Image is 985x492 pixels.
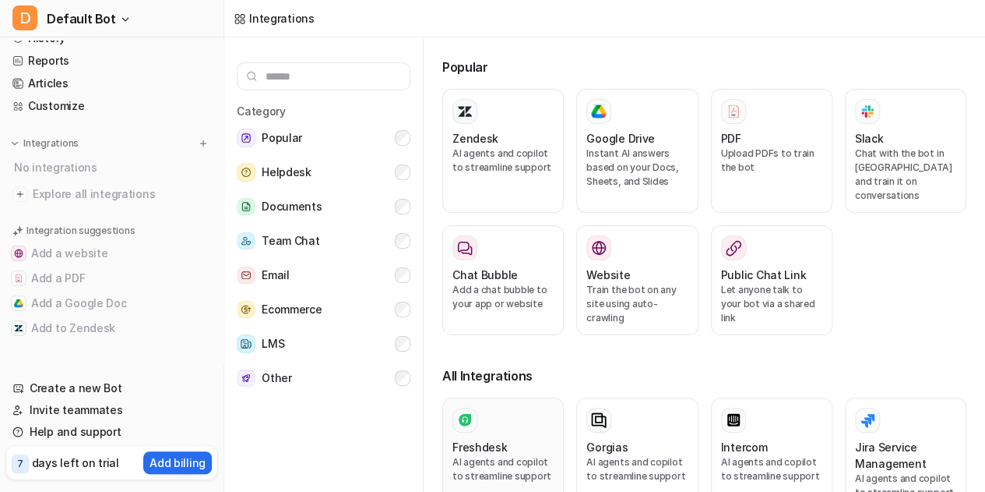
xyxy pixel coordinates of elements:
[721,267,807,283] h3: Public Chat Link
[237,334,255,353] img: LMS
[237,328,410,359] button: LMSLMS
[442,225,564,335] button: Chat BubbleAdd a chat bubble to your app or website
[711,89,832,213] button: PDFPDFUpload PDFs to train the bot
[262,163,311,182] span: Helpdesk
[6,50,217,72] a: Reports
[586,130,655,147] h3: Google Drive
[237,260,410,291] button: EmailEmail
[591,104,607,119] img: Google Drive
[721,283,822,325] p: Let anyone talk to your bot via a shared link
[586,267,630,283] h3: Website
[855,130,884,147] h3: Slack
[237,225,410,257] button: Team ChatTeam Chat
[237,267,255,285] img: Email
[452,455,554,483] p: AI agents and copilot to streamline support
[855,439,956,472] h3: Jira Service Management
[14,274,23,283] img: Add a PDF
[721,147,822,175] p: Upload PDFs to train the bot
[586,283,688,325] p: Train the bot on any site using auto-crawling
[237,103,410,119] h5: Category
[262,129,302,147] span: Popular
[23,137,79,150] p: Integrations
[855,147,956,203] p: Chat with the bot in [GEOGRAPHIC_DATA] and train it on conversations
[12,5,37,30] span: D
[6,291,217,316] button: Add a Google DocAdd a Google Doc
[237,370,255,388] img: Other
[150,455,206,471] p: Add billing
[262,197,322,216] span: Documents
[234,10,315,27] a: Integrations
[12,186,28,202] img: explore all integrations
[721,455,822,483] p: AI agents and copilot to streamline support
[6,183,217,205] a: Explore all integrations
[711,225,832,335] button: Public Chat LinkLet anyone talk to your bot via a shared link
[14,299,23,308] img: Add a Google Doc
[452,267,518,283] h3: Chat Bubble
[721,439,768,455] h3: Intercom
[262,300,322,319] span: Ecommerce
[249,10,315,27] div: Integrations
[262,334,284,353] span: LMS
[237,122,410,154] button: PopularPopular
[845,89,966,213] button: SlackSlackChat with the bot in [GEOGRAPHIC_DATA] and train it on conversations
[442,89,564,213] button: ZendeskAI agents and copilot to streamline support
[6,399,217,421] a: Invite teammates
[576,89,698,213] button: Google DriveGoogle DriveInstant AI answers based on your Docs, Sheets, and Slides
[442,366,966,385] h3: All Integrations
[721,130,741,147] h3: PDF
[32,455,119,471] p: days left on trial
[237,232,255,250] img: Team Chat
[6,421,217,443] a: Help and support
[237,191,410,222] button: DocumentsDocuments
[6,377,217,399] a: Create a new Bot
[14,249,23,258] img: Add a website
[237,294,410,325] button: EcommerceEcommerce
[6,241,217,266] button: Add a websiteAdd a website
[586,147,688,189] p: Instant AI answers based on your Docs, Sheets, and Slides
[591,240,607,256] img: Website
[237,157,410,188] button: HelpdeskHelpdesk
[237,198,255,216] img: Documents
[6,136,83,151] button: Integrations
[452,147,554,175] p: AI agents and copilot to streamline support
[262,266,290,285] span: Email
[586,439,628,455] h3: Gorgias
[6,316,217,341] button: Add to ZendeskAdd to Zendesk
[6,266,217,291] button: Add a PDFAdd a PDF
[6,95,217,117] a: Customize
[14,324,23,333] img: Add to Zendesk
[860,102,875,120] img: Slack
[452,130,498,147] h3: Zendesk
[237,129,255,147] img: Popular
[442,58,966,76] h3: Popular
[143,451,212,474] button: Add billing
[26,224,135,238] p: Integration suggestions
[237,363,410,394] button: OtherOther
[17,457,23,471] p: 7
[9,138,20,149] img: expand menu
[262,232,319,250] span: Team Chat
[726,104,741,119] img: PDF
[576,225,698,335] button: WebsiteWebsiteTrain the bot on any site using auto-crawling
[452,439,507,455] h3: Freshdesk
[198,138,209,149] img: menu_add.svg
[47,8,116,30] span: Default Bot
[33,182,211,207] span: Explore all integrations
[452,283,554,311] p: Add a chat bubble to your app or website
[9,154,217,180] div: No integrations
[237,163,255,182] img: Helpdesk
[262,369,292,388] span: Other
[6,73,217,94] a: Articles
[237,301,255,319] img: Ecommerce
[586,455,688,483] p: AI agents and copilot to streamline support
